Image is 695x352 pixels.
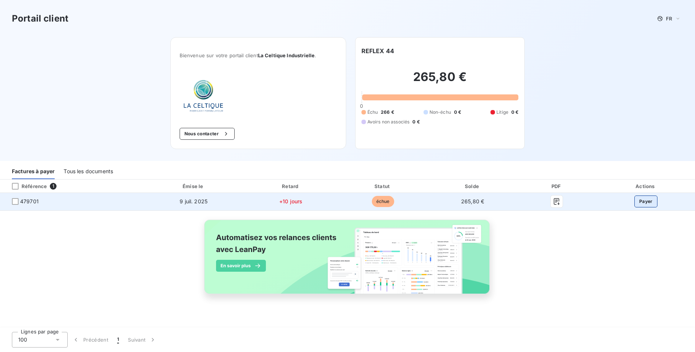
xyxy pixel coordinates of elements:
[180,76,227,116] img: Company logo
[180,198,207,204] span: 9 juil. 2025
[454,109,461,116] span: 0 €
[429,109,451,116] span: Non-échu
[372,196,394,207] span: échue
[20,198,39,205] span: 479701
[511,109,518,116] span: 0 €
[6,183,47,190] div: Référence
[412,119,419,125] span: 0 €
[258,52,315,58] span: La Celtique Industrielle
[113,332,123,348] button: 1
[518,183,595,190] div: PDF
[367,119,410,125] span: Avoirs non associés
[68,332,113,348] button: Précédent
[197,215,498,307] img: banner
[180,52,337,58] span: Bienvenue sur votre portail client .
[381,109,394,116] span: 266 €
[367,109,378,116] span: Échu
[496,109,508,116] span: Litige
[339,183,427,190] div: Statut
[18,336,27,343] span: 100
[634,196,657,207] button: Payer
[361,70,519,92] h2: 265,80 €
[246,183,336,190] div: Retard
[430,183,515,190] div: Solde
[360,103,363,109] span: 0
[361,46,394,55] h6: REFLEX 44
[12,12,68,25] h3: Portail client
[279,198,302,204] span: +10 jours
[144,183,243,190] div: Émise le
[461,198,484,204] span: 265,80 €
[123,332,161,348] button: Suivant
[180,128,235,140] button: Nous contacter
[64,164,113,179] div: Tous les documents
[117,336,119,343] span: 1
[598,183,694,190] div: Actions
[666,16,672,22] span: FR
[12,164,55,179] div: Factures à payer
[50,183,57,190] span: 1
